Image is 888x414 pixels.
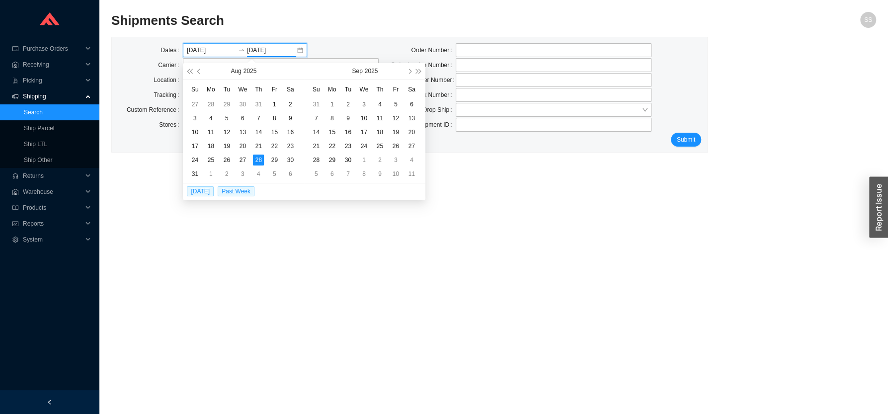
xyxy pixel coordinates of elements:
[356,82,372,97] th: We
[266,125,282,139] td: 2025-08-15
[253,141,264,152] div: 21
[285,99,296,110] div: 2
[253,99,264,110] div: 31
[285,168,296,179] div: 6
[203,82,219,97] th: Mo
[24,141,47,148] a: Ship LTL
[187,153,203,167] td: 2025-08-24
[253,113,264,124] div: 7
[205,168,216,179] div: 1
[311,141,322,152] div: 21
[372,125,388,139] td: 2025-09-18
[372,97,388,111] td: 2025-09-04
[266,139,282,153] td: 2025-08-22
[24,109,43,116] a: Search
[282,139,298,153] td: 2025-08-23
[390,168,401,179] div: 10
[47,399,53,405] span: left
[388,111,404,125] td: 2025-09-12
[237,99,248,110] div: 30
[205,141,216,152] div: 18
[235,125,250,139] td: 2025-08-13
[374,127,385,138] div: 18
[311,99,322,110] div: 31
[374,113,385,124] div: 11
[326,141,337,152] div: 22
[324,111,340,125] td: 2025-09-08
[308,139,324,153] td: 2025-09-21
[388,125,404,139] td: 2025-09-19
[189,168,200,179] div: 31
[187,97,203,111] td: 2025-07-27
[253,127,264,138] div: 14
[324,153,340,167] td: 2025-09-29
[324,82,340,97] th: Mo
[23,184,82,200] span: Warehouse
[237,127,248,138] div: 13
[404,153,419,167] td: 2025-10-04
[356,139,372,153] td: 2025-09-24
[671,133,701,147] button: Submit
[358,168,369,179] div: 8
[253,155,264,166] div: 28
[358,141,369,152] div: 24
[308,167,324,181] td: 2025-10-05
[187,139,203,153] td: 2025-08-17
[266,111,282,125] td: 2025-08-08
[203,139,219,153] td: 2025-08-18
[285,113,296,124] div: 9
[235,97,250,111] td: 2025-07-30
[404,125,419,139] td: 2025-09-20
[406,155,417,166] div: 4
[285,127,296,138] div: 16
[340,82,356,97] th: Tu
[219,139,235,153] td: 2025-08-19
[406,99,417,110] div: 6
[205,127,216,138] div: 11
[311,155,322,166] div: 28
[308,153,324,167] td: 2025-09-28
[342,168,353,179] div: 7
[161,43,183,57] label: Dates
[406,141,417,152] div: 27
[326,99,337,110] div: 1
[219,111,235,125] td: 2025-08-05
[219,97,235,111] td: 2025-07-29
[221,99,232,110] div: 29
[340,139,356,153] td: 2025-09-23
[203,111,219,125] td: 2025-08-04
[127,103,183,117] label: Custom Reference
[221,113,232,124] div: 5
[235,139,250,153] td: 2025-08-20
[326,168,337,179] div: 6
[237,155,248,166] div: 27
[266,153,282,167] td: 2025-08-29
[358,155,369,166] div: 1
[677,135,695,145] span: Submit
[388,82,404,97] th: Fr
[282,97,298,111] td: 2025-08-02
[390,141,401,152] div: 26
[12,173,19,179] span: customer-service
[308,125,324,139] td: 2025-09-14
[406,168,417,179] div: 11
[374,155,385,166] div: 2
[324,139,340,153] td: 2025-09-22
[340,111,356,125] td: 2025-09-09
[406,127,417,138] div: 20
[324,167,340,181] td: 2025-10-06
[388,153,404,167] td: 2025-10-03
[388,167,404,181] td: 2025-10-10
[187,186,214,196] span: [DATE]
[23,232,82,248] span: System
[340,167,356,181] td: 2025-10-07
[340,97,356,111] td: 2025-09-02
[243,63,257,79] button: 2025
[308,82,324,97] th: Su
[390,99,401,110] div: 5
[342,113,353,124] div: 9
[187,125,203,139] td: 2025-08-10
[282,111,298,125] td: 2025-08-09
[159,118,183,132] label: Stores
[356,111,372,125] td: 2025-09-10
